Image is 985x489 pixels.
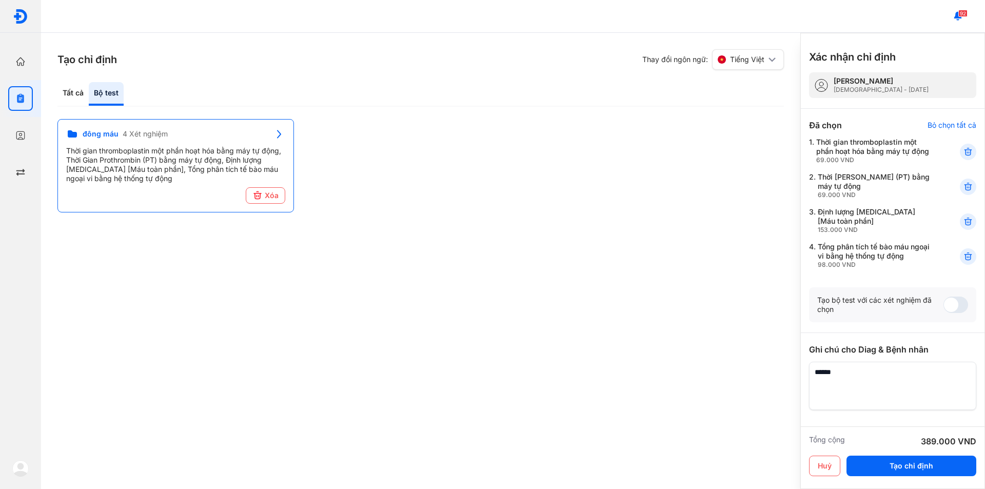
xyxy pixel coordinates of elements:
div: Tổng cộng [809,435,845,447]
div: 98.000 VND [818,261,935,269]
div: Tổng phân tích tế bào máu ngoại vi bằng hệ thống tự động [818,242,935,269]
div: 4. [809,242,935,269]
button: Tạo chỉ định [846,456,976,476]
img: logo [12,460,29,477]
div: Bỏ chọn tất cả [928,121,976,130]
div: Ghi chú cho Diag & Bệnh nhân [809,343,976,356]
div: Thời gian thromboplastin một phần hoạt hóa bằng máy tự động [816,138,935,164]
div: [DEMOGRAPHIC_DATA] - [DATE] [834,86,929,94]
div: Thay đổi ngôn ngữ: [642,49,784,70]
div: 153.000 VND [818,226,935,234]
h3: Tạo chỉ định [57,52,117,67]
div: Đã chọn [809,119,842,131]
div: Thời [PERSON_NAME] (PT) bằng máy tự động [818,172,935,199]
div: Tạo bộ test với các xét nghiệm đã chọn [817,296,943,314]
div: 389.000 VND [921,435,976,447]
h3: Xác nhận chỉ định [809,50,896,64]
img: logo [13,9,28,24]
span: 4 Xét nghiệm [123,129,168,139]
div: [PERSON_NAME] [834,76,929,86]
button: Huỷ [809,456,840,476]
div: 2. [809,172,935,199]
span: 92 [958,10,968,17]
div: 3. [809,207,935,234]
div: 69.000 VND [818,191,935,199]
div: Thời gian thromboplastin một phần hoạt hóa bằng máy tự động, Thời Gian Prothrombin (PT) bằng máy ... [66,146,285,183]
div: Định lượng [MEDICAL_DATA] [Máu toàn phần] [818,207,935,234]
span: Tiếng Việt [730,55,764,64]
div: 1. [809,138,935,164]
div: Tất cả [57,82,89,106]
button: Xóa [246,187,285,204]
span: Xóa [265,191,279,200]
div: Bộ test [89,82,124,106]
div: 69.000 VND [816,156,935,164]
span: đông máu [83,129,119,139]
